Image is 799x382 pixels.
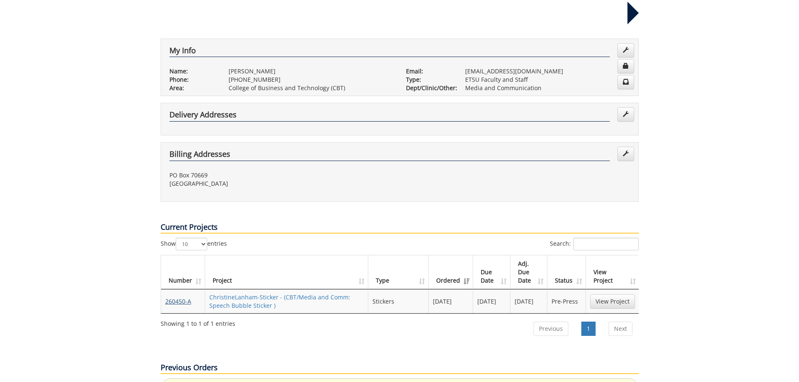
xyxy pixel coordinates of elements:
[573,238,639,250] input: Search:
[617,43,634,57] a: Edit Info
[547,289,586,313] td: Pre-Press
[586,255,639,289] th: View Project: activate to sort column ascending
[590,294,635,309] a: View Project
[609,322,632,336] a: Next
[169,75,216,84] p: Phone:
[165,297,191,305] a: 260450-A
[161,362,639,374] p: Previous Orders
[550,238,639,250] label: Search:
[161,316,235,328] div: Showing 1 to 1 of 1 entries
[161,238,227,250] label: Show entries
[169,84,216,92] p: Area:
[547,255,586,289] th: Status: activate to sort column ascending
[169,179,393,188] p: [GEOGRAPHIC_DATA]
[205,255,368,289] th: Project: activate to sort column ascending
[510,289,548,313] td: [DATE]
[169,67,216,75] p: Name:
[169,171,393,179] p: PO Box 70669
[465,84,630,92] p: Media and Communication
[429,255,473,289] th: Ordered: activate to sort column ascending
[617,75,634,89] a: Change Communication Preferences
[161,255,205,289] th: Number: activate to sort column ascending
[534,322,568,336] a: Previous
[617,59,634,73] a: Change Password
[169,111,610,122] h4: Delivery Addresses
[465,67,630,75] p: [EMAIL_ADDRESS][DOMAIN_NAME]
[473,289,510,313] td: [DATE]
[406,84,453,92] p: Dept/Clinic/Other:
[368,289,429,313] td: Stickers
[510,255,548,289] th: Adj. Due Date: activate to sort column ascending
[229,67,393,75] p: [PERSON_NAME]
[209,293,350,309] a: ChristineLanham-Sticker - (CBT/Media and Comm: Speech Bubble Sticker )
[169,150,610,161] h4: Billing Addresses
[617,107,634,122] a: Edit Addresses
[161,222,639,234] p: Current Projects
[465,75,630,84] p: ETSU Faculty and Staff
[581,322,596,336] a: 1
[617,147,634,161] a: Edit Addresses
[176,238,207,250] select: Showentries
[229,84,393,92] p: College of Business and Technology (CBT)
[169,47,610,57] h4: My Info
[429,289,473,313] td: [DATE]
[229,75,393,84] p: [PHONE_NUMBER]
[368,255,429,289] th: Type: activate to sort column ascending
[406,75,453,84] p: Type:
[473,255,510,289] th: Due Date: activate to sort column ascending
[406,67,453,75] p: Email:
